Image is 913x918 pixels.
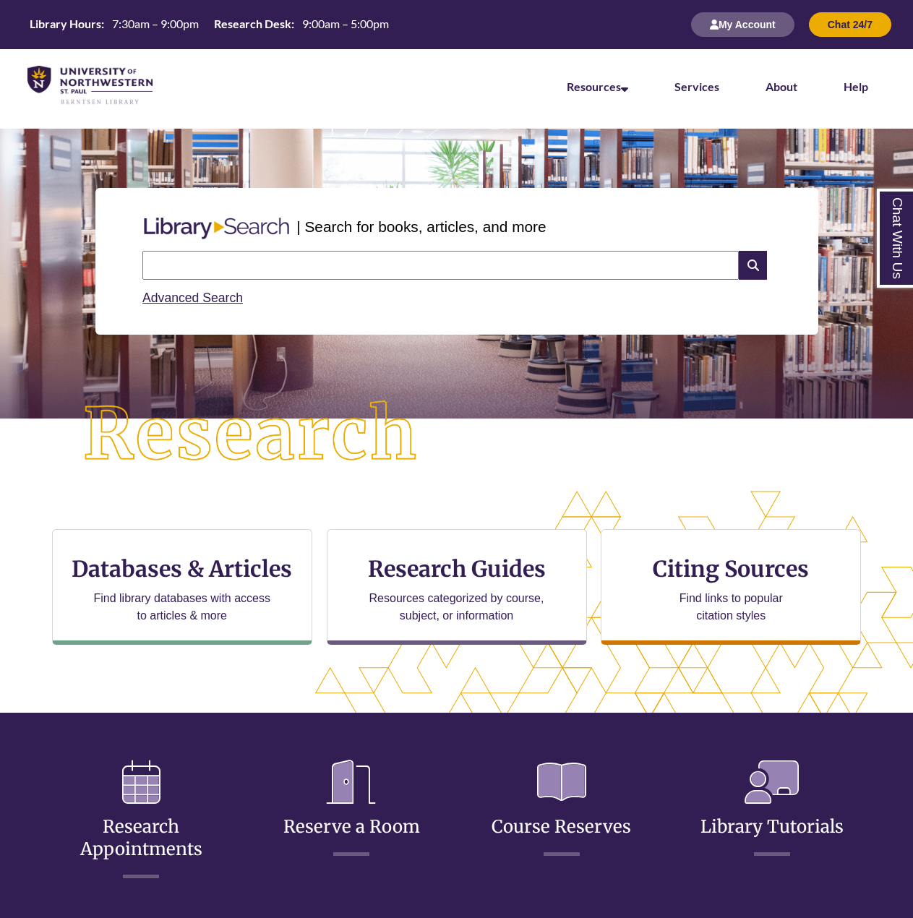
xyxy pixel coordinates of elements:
a: My Account [691,18,794,30]
button: My Account [691,12,794,37]
p: Find links to popular citation styles [661,590,802,625]
a: Databases & Articles Find library databases with access to articles & more [52,529,312,645]
img: Research [46,364,456,506]
a: About [766,80,797,93]
p: | Search for books, articles, and more [296,215,546,238]
i: Search [739,251,766,280]
th: Library Hours: [24,16,106,32]
button: Chat 24/7 [809,12,891,37]
a: Chat 24/7 [809,18,891,30]
a: Research Appointments [80,781,202,860]
a: Resources [567,80,628,93]
span: 7:30am – 9:00pm [112,17,199,30]
a: Hours Today [24,16,395,33]
h3: Databases & Articles [64,555,300,583]
img: Libary Search [137,212,296,245]
a: Research Guides Resources categorized by course, subject, or information [327,529,587,645]
p: Resources categorized by course, subject, or information [362,590,551,625]
a: Reserve a Room [283,781,420,838]
a: Advanced Search [142,291,243,305]
span: 9:00am – 5:00pm [302,17,389,30]
a: Library Tutorials [700,781,844,838]
a: Services [674,80,719,93]
h3: Citing Sources [643,555,819,583]
table: Hours Today [24,16,395,32]
a: Course Reserves [492,781,631,838]
h3: Research Guides [339,555,575,583]
p: Find library databases with access to articles & more [87,590,276,625]
a: Help [844,80,868,93]
th: Research Desk: [208,16,296,32]
a: Citing Sources Find links to popular citation styles [601,529,861,645]
img: UNWSP Library Logo [27,66,153,106]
